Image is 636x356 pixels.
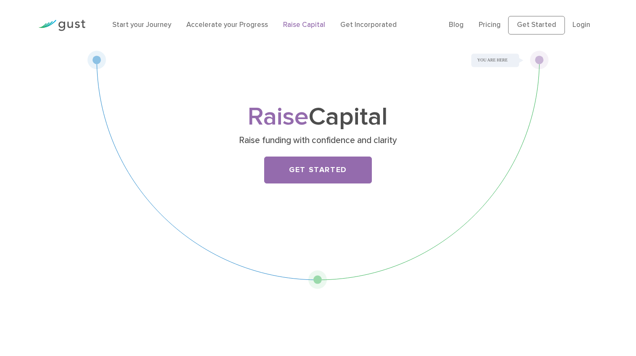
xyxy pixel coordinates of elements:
[155,135,481,146] p: Raise funding with confidence and clarity
[572,21,590,29] a: Login
[112,21,171,29] a: Start your Journey
[186,21,268,29] a: Accelerate your Progress
[248,102,309,132] span: Raise
[479,21,501,29] a: Pricing
[283,21,325,29] a: Raise Capital
[340,21,397,29] a: Get Incorporated
[449,21,464,29] a: Blog
[38,20,85,31] img: Gust Logo
[264,157,372,183] a: Get Started
[152,106,484,129] h1: Capital
[508,16,565,35] a: Get Started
